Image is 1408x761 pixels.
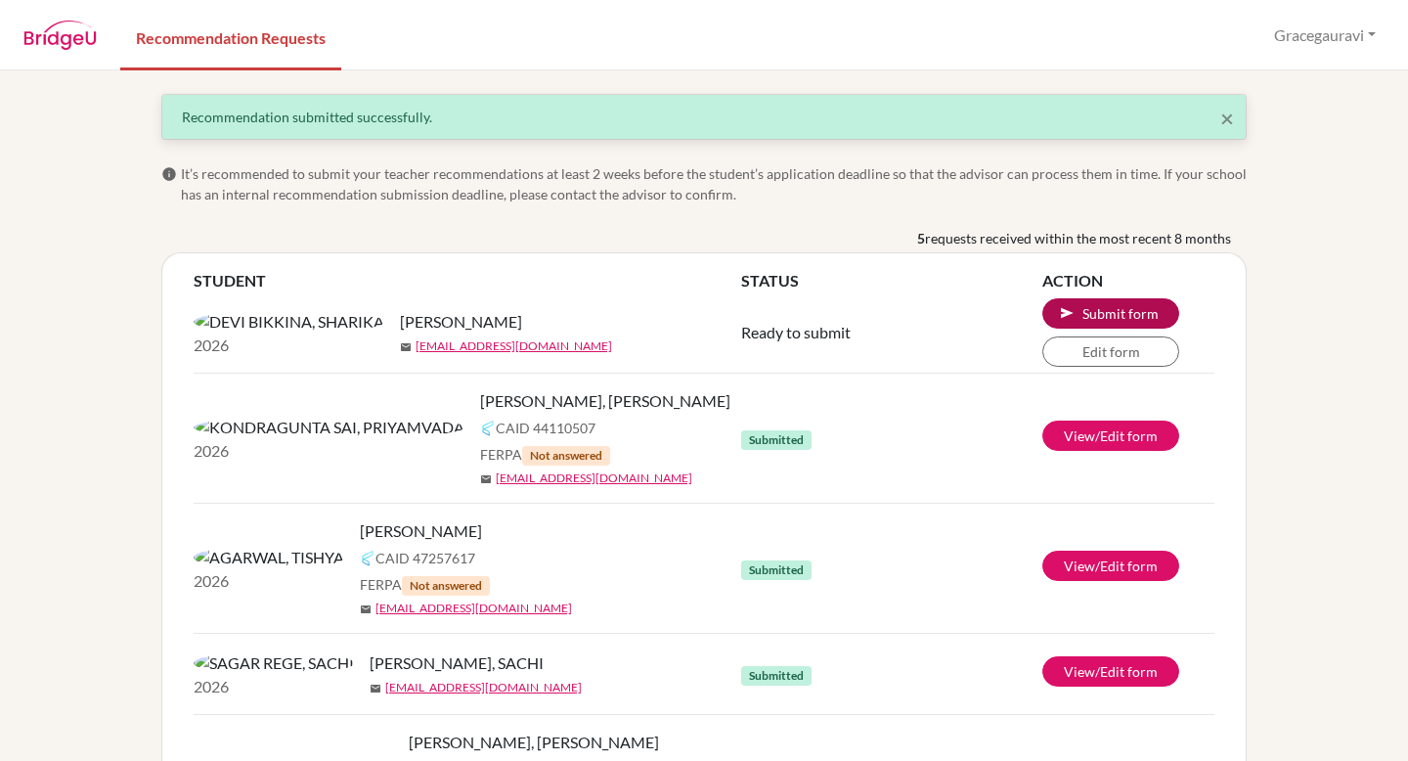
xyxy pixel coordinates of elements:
[1042,298,1179,329] button: Submit SHARIKA's recommendation
[360,551,375,566] img: Common App logo
[416,337,612,355] a: [EMAIL_ADDRESS][DOMAIN_NAME]
[1042,421,1179,451] a: View/Edit form
[194,416,464,439] img: KONDRAGUNTA SAI, PRIYAMVADA
[480,389,730,413] span: [PERSON_NAME], [PERSON_NAME]
[194,546,344,569] img: AGARWAL, TISHYA
[480,421,496,436] img: Common App logo
[1220,104,1234,132] span: ×
[409,731,659,754] span: [PERSON_NAME], [PERSON_NAME]
[400,310,522,334] span: [PERSON_NAME]
[161,166,177,182] span: info
[522,446,610,466] span: Not answered
[370,651,544,675] span: [PERSON_NAME], SACHI
[194,675,354,698] p: 2026
[194,334,384,357] p: 2026
[194,569,344,593] p: 2026
[741,666,812,686] span: Submitted
[1042,269,1214,292] th: ACTION
[1265,17,1385,54] button: Gracegauravi
[496,418,595,438] span: CAID 44110507
[1059,305,1075,321] span: send
[741,269,1042,292] th: STATUS
[194,269,741,292] th: STUDENT
[375,600,572,617] a: [EMAIL_ADDRESS][DOMAIN_NAME]
[182,107,1226,127] div: Recommendation submitted successfully.
[120,3,341,70] a: Recommendation Requests
[194,439,464,463] p: 2026
[925,228,1231,248] span: requests received within the most recent 8 months
[385,679,582,696] a: [EMAIL_ADDRESS][DOMAIN_NAME]
[1042,551,1179,581] a: View/Edit form
[360,604,372,615] span: mail
[194,651,354,675] img: SAGAR REGE, SACHI
[402,576,490,596] span: Not answered
[375,548,475,568] span: CAID 47257617
[23,21,97,50] img: BridgeU logo
[1042,336,1179,367] a: Edit form
[400,341,412,353] span: mail
[741,430,812,450] span: Submitted
[1220,107,1234,130] button: Close
[741,560,812,580] span: Submitted
[741,323,851,341] span: Ready to submit
[194,310,384,334] img: DEVI BIKKINA, SHARIKA
[917,228,925,248] b: 5
[360,519,482,543] span: [PERSON_NAME]
[360,574,490,596] span: FERPA
[181,163,1247,204] span: It’s recommended to submit your teacher recommendations at least 2 weeks before the student’s app...
[480,473,492,485] span: mail
[370,683,381,694] span: mail
[1042,656,1179,687] a: View/Edit form
[496,470,692,487] a: [EMAIL_ADDRESS][DOMAIN_NAME]
[480,444,610,466] span: FERPA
